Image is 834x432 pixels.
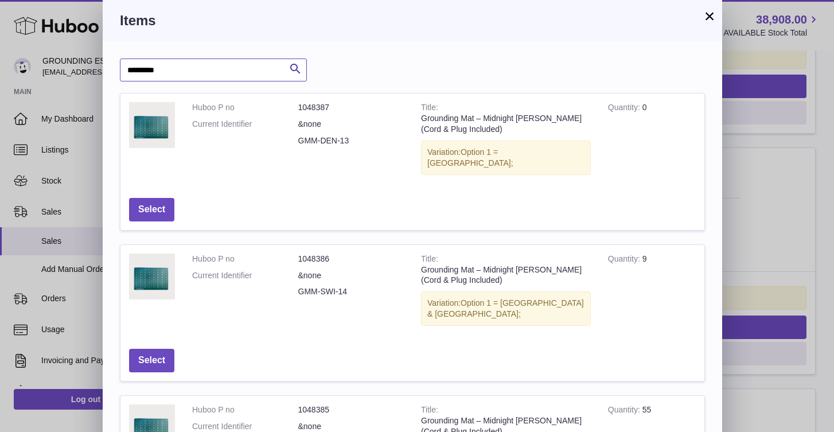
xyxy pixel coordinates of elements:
span: Option 1 = [GEOGRAPHIC_DATA]; [427,147,513,168]
dt: Current Identifier [192,270,298,281]
dd: &none [298,421,404,432]
div: Variation: [421,291,591,326]
dd: 1048386 [298,254,404,264]
h3: Items [120,11,705,30]
dd: 1048385 [298,404,404,415]
img: Grounding Mat – Midnight Moss (Cord & Plug Included) [129,102,175,148]
dt: Current Identifier [192,421,298,432]
img: Grounding Mat – Midnight Moss (Cord & Plug Included) [129,254,175,299]
button: Select [129,349,174,372]
strong: Title [421,254,438,266]
dd: GMM-DEN-13 [298,135,404,146]
strong: Quantity [608,254,642,266]
dt: Huboo P no [192,404,298,415]
dt: Huboo P no [192,254,298,264]
td: 0 [599,94,704,189]
dd: GMM-SWI-14 [298,286,404,297]
div: Variation: [421,141,591,175]
dt: Huboo P no [192,102,298,113]
td: 9 [599,245,704,340]
dd: &none [298,119,404,130]
dd: &none [298,270,404,281]
dd: 1048387 [298,102,404,113]
span: Option 1 = [GEOGRAPHIC_DATA] & [GEOGRAPHIC_DATA]; [427,298,584,318]
div: Grounding Mat – Midnight [PERSON_NAME] (Cord & Plug Included) [421,264,591,286]
strong: Title [421,103,438,115]
strong: Quantity [608,405,642,417]
button: × [703,9,716,23]
strong: Quantity [608,103,642,115]
dt: Current Identifier [192,119,298,130]
button: Select [129,198,174,221]
strong: Title [421,405,438,417]
div: Grounding Mat – Midnight [PERSON_NAME] (Cord & Plug Included) [421,113,591,135]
